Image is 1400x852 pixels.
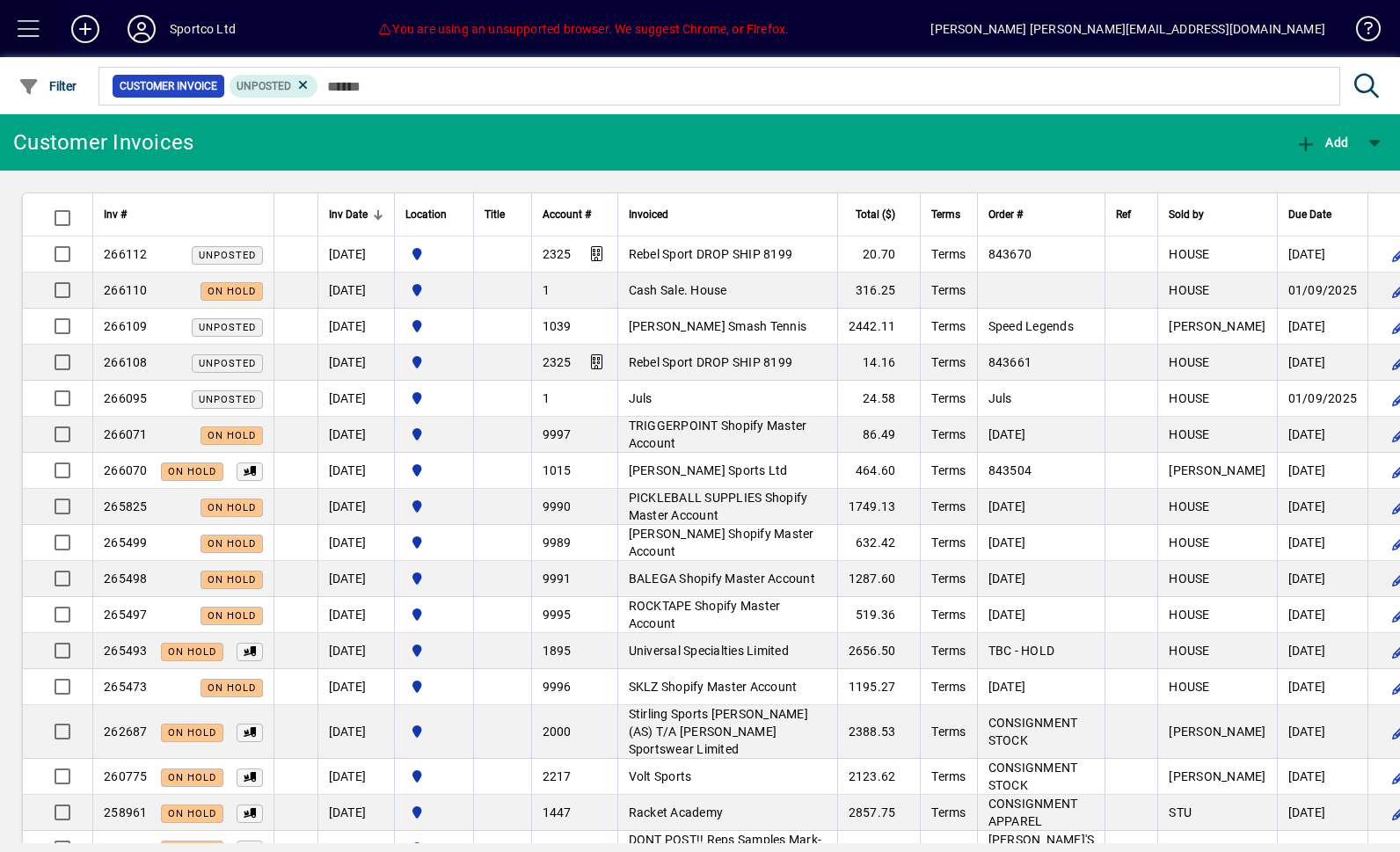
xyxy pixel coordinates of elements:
[1277,381,1368,417] td: 01/09/2025
[405,605,463,624] span: Sportco Ltd Warehouse
[104,608,148,622] span: 265497
[931,725,966,739] span: Terms
[113,13,170,45] button: Profile
[930,15,1325,43] div: [PERSON_NAME] [PERSON_NAME][EMAIL_ADDRESS][DOMAIN_NAME]
[1288,205,1358,224] div: Due Date
[837,453,921,489] td: 464.60
[1169,805,1192,819] span: STU
[377,22,789,36] span: You are using an unsupported browser. We suggest Chrome, or Firefox.
[543,499,572,513] span: 9990
[629,283,727,297] span: Cash Sale. House
[931,205,960,224] span: Terms
[485,205,505,224] span: Title
[317,381,394,417] td: [DATE]
[837,705,921,759] td: 2388.53
[104,725,148,739] span: 262687
[1277,525,1368,561] td: [DATE]
[104,805,148,819] span: 258961
[629,355,793,369] span: Rebel Sport DROP SHIP 8199
[317,273,394,309] td: [DATE]
[104,355,148,369] span: 266108
[1277,795,1368,831] td: [DATE]
[931,499,966,513] span: Terms
[199,358,256,369] span: Unposted
[199,250,256,261] span: Unposted
[1277,309,1368,345] td: [DATE]
[931,769,966,783] span: Terms
[931,572,966,586] span: Terms
[104,463,148,477] span: 266070
[837,489,921,525] td: 1749.13
[988,572,1026,586] span: [DATE]
[317,489,394,525] td: [DATE]
[629,527,814,558] span: [PERSON_NAME] Shopify Master Account
[1169,572,1209,586] span: HOUSE
[317,597,394,633] td: [DATE]
[931,391,966,405] span: Terms
[856,205,895,224] span: Total ($)
[931,319,966,333] span: Terms
[317,345,394,381] td: [DATE]
[837,597,921,633] td: 519.36
[329,205,383,224] div: Inv Date
[1169,355,1209,369] span: HOUSE
[837,381,921,417] td: 24.58
[104,205,263,224] div: Inv #
[317,795,394,831] td: [DATE]
[1288,205,1331,224] span: Due Date
[543,680,572,694] span: 9996
[543,644,572,658] span: 1895
[405,425,463,444] span: Sportco Ltd Warehouse
[931,535,966,550] span: Terms
[629,805,724,819] span: Racket Academy
[543,355,572,369] span: 2325
[208,574,256,586] span: On hold
[988,463,1032,477] span: 843504
[208,286,256,297] span: On hold
[405,533,463,552] span: Sportco Ltd Warehouse
[485,205,521,224] div: Title
[837,237,921,273] td: 20.70
[18,79,77,93] span: Filter
[988,716,1078,747] span: CONSIGNMENT STOCK
[405,317,463,336] span: Sportco Ltd Warehouse
[317,525,394,561] td: [DATE]
[1343,4,1378,61] a: Knowledge Base
[104,572,148,586] span: 265498
[543,427,572,441] span: 9997
[208,430,256,441] span: On hold
[543,769,572,783] span: 2217
[931,463,966,477] span: Terms
[1116,205,1131,224] span: Ref
[629,247,793,261] span: Rebel Sport DROP SHIP 8199
[405,280,463,300] span: Sportco Ltd Warehouse
[1277,669,1368,705] td: [DATE]
[629,769,692,783] span: Volt Sports
[405,205,463,224] div: Location
[237,80,291,92] span: Unposted
[1277,759,1368,795] td: [DATE]
[543,319,572,333] span: 1039
[629,319,807,333] span: [PERSON_NAME] Smash Tennis
[988,535,1026,550] span: [DATE]
[168,808,216,819] span: On hold
[405,353,463,372] span: Sportco Ltd Warehouse
[1277,237,1368,273] td: [DATE]
[104,499,148,513] span: 265825
[168,727,216,739] span: On hold
[837,273,921,309] td: 316.25
[1295,135,1348,149] span: Add
[1169,283,1209,297] span: HOUSE
[120,77,217,95] span: Customer Invoice
[931,805,966,819] span: Terms
[1169,205,1265,224] div: Sold by
[405,722,463,741] span: Sportco Ltd Warehouse
[543,608,572,622] span: 9995
[988,761,1078,792] span: CONSIGNMENT STOCK
[629,599,781,630] span: ROCKTAPE Shopify Master Account
[170,15,236,43] div: Sportco Ltd
[837,309,921,345] td: 2442.11
[1277,345,1368,381] td: [DATE]
[1169,499,1209,513] span: HOUSE
[931,427,966,441] span: Terms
